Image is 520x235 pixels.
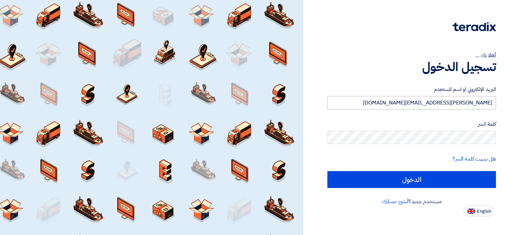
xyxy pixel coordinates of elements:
[327,171,496,188] input: الدخول
[327,120,496,128] label: كلمة السر
[468,209,475,214] img: en-US.png
[327,60,496,74] h1: تسجيل الدخول
[382,197,409,206] a: أنشئ حسابك
[327,51,496,60] div: أهلا بك ...
[453,22,496,31] img: Teradix logo
[463,206,493,216] button: English
[453,155,496,163] a: هل نسيت كلمة السر؟
[477,209,491,214] span: English
[327,197,496,206] div: مستخدم جديد؟
[327,96,496,110] input: أدخل بريد العمل الإلكتروني او اسم المستخدم الخاص بك ...
[327,86,496,93] label: البريد الإلكتروني او اسم المستخدم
